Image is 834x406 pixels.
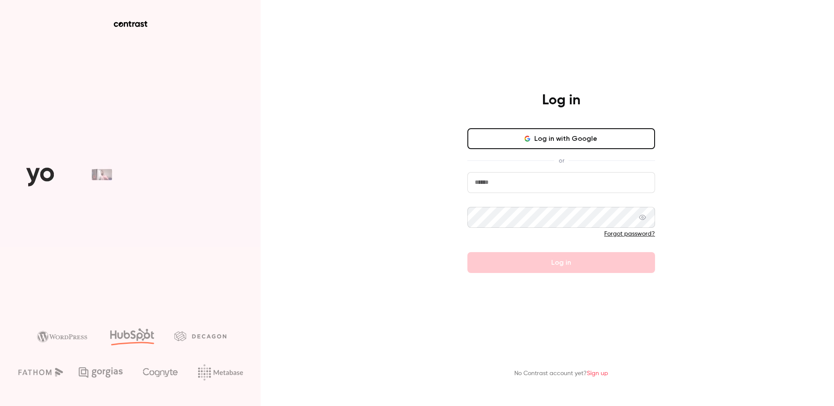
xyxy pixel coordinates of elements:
a: Forgot password? [604,231,655,237]
a: Sign up [587,370,608,376]
img: decagon [174,331,226,341]
p: No Contrast account yet? [514,369,608,378]
button: Log in with Google [467,128,655,149]
span: or [554,156,569,165]
h4: Log in [542,92,580,109]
